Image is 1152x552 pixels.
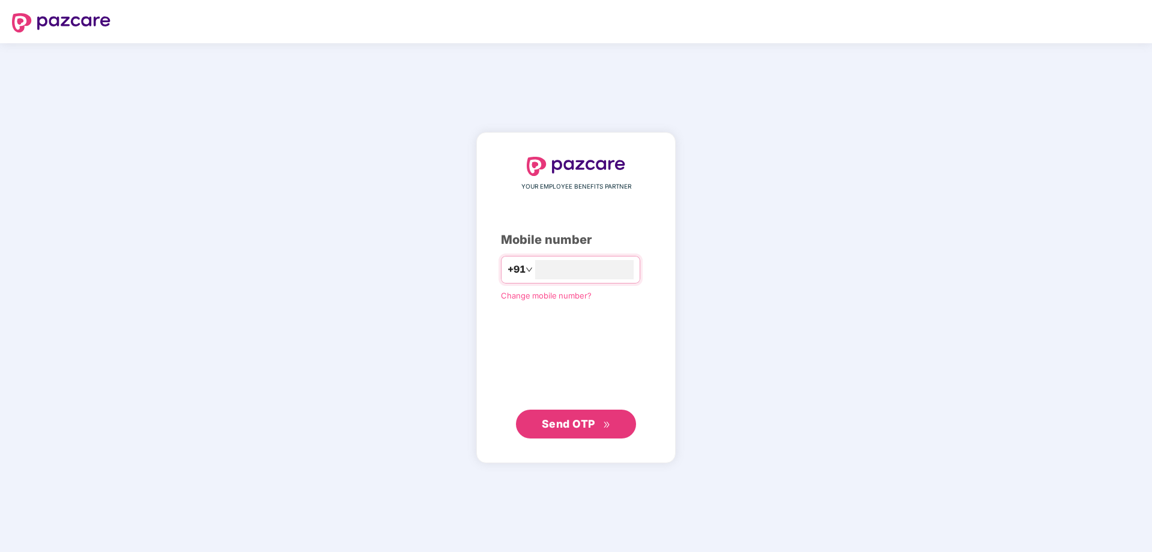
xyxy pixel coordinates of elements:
[527,157,625,176] img: logo
[501,291,592,300] a: Change mobile number?
[501,231,651,249] div: Mobile number
[603,421,611,429] span: double-right
[521,182,631,192] span: YOUR EMPLOYEE BENEFITS PARTNER
[12,13,111,32] img: logo
[516,410,636,438] button: Send OTPdouble-right
[508,262,526,277] span: +91
[542,417,595,430] span: Send OTP
[526,266,533,273] span: down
